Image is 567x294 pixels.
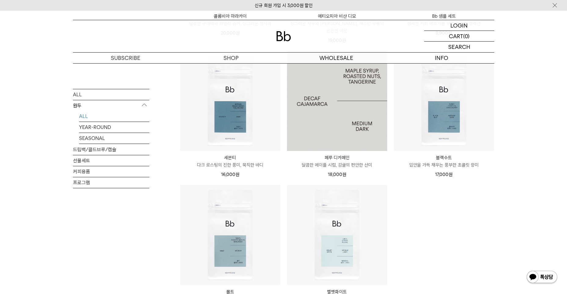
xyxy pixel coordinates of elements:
a: YEAR-ROUND [79,122,149,132]
p: WHOLESALE [284,53,389,63]
p: 달콤한 메이플 시럽, 감귤의 편안한 산미 [287,161,387,169]
p: 다크 로스팅의 진한 풍미, 묵직한 바디 [180,161,280,169]
span: 원 [342,172,346,177]
a: 커피용품 [73,166,149,177]
p: LOGIN [450,20,468,31]
a: SHOP [178,53,284,63]
a: 블랙수트 입안을 가득 채우는 풍부한 초콜릿 향미 [394,154,494,169]
img: 세븐티 [180,51,280,151]
img: 1000000082_add2_057.jpg [287,51,387,151]
span: 원 [449,172,453,177]
p: 페루 디카페인 [287,154,387,161]
a: 페루 디카페인 [287,51,387,151]
p: INFO [389,53,494,63]
img: 로고 [276,31,291,41]
span: 18,000 [328,172,346,177]
a: SEASONAL [79,133,149,143]
a: 드립백/콜드브루/캡슐 [73,144,149,155]
p: SEARCH [448,42,470,52]
span: 17,000 [435,172,453,177]
p: (0) [463,31,470,41]
p: 입안을 가득 채우는 풍부한 초콜릿 향미 [394,161,494,169]
a: 프로그램 [73,177,149,188]
a: 선물세트 [73,155,149,166]
img: 몰트 [180,185,280,285]
a: ALL [79,111,149,121]
a: CART (0) [424,31,494,42]
img: 블랙수트 [394,51,494,151]
a: 페루 디카페인 달콤한 메이플 시럽, 감귤의 편안한 산미 [287,154,387,169]
p: 블랙수트 [394,154,494,161]
span: 16,000 [221,172,239,177]
a: SUBSCRIBE [73,53,178,63]
p: CART [449,31,463,41]
img: 카카오톡 채널 1:1 채팅 버튼 [526,270,558,285]
a: 세븐티 다크 로스팅의 진한 풍미, 묵직한 바디 [180,154,280,169]
a: 신규 회원 가입 시 3,000원 할인 [255,3,313,8]
a: ALL [73,89,149,100]
p: 원두 [73,100,149,111]
span: 원 [235,172,239,177]
img: 벨벳화이트 [287,185,387,285]
a: LOGIN [424,20,494,31]
p: 세븐티 [180,154,280,161]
